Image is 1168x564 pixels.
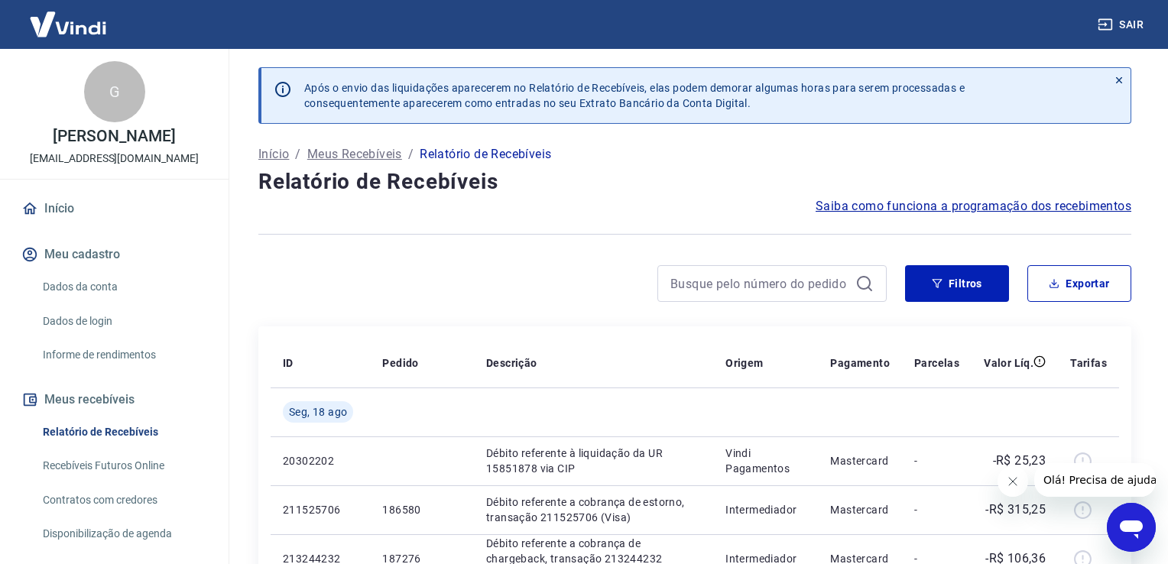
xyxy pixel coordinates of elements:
p: Débito referente à liquidação da UR 15851878 via CIP [486,446,701,476]
p: ID [283,355,294,371]
p: Após o envio das liquidações aparecerem no Relatório de Recebíveis, elas podem demorar algumas ho... [304,80,965,111]
input: Busque pelo número do pedido [670,272,849,295]
a: Início [258,145,289,164]
p: - [914,453,959,468]
p: Parcelas [914,355,959,371]
div: G [84,61,145,122]
a: Meus Recebíveis [307,145,402,164]
p: Mastercard [830,453,890,468]
p: [PERSON_NAME] [53,128,175,144]
p: 211525706 [283,502,358,517]
a: Relatório de Recebíveis [37,417,210,448]
a: Informe de rendimentos [37,339,210,371]
a: Contratos com credores [37,485,210,516]
button: Filtros [905,265,1009,302]
p: -R$ 25,23 [993,452,1046,470]
a: Início [18,192,210,225]
p: 186580 [382,502,462,517]
p: Tarifas [1070,355,1107,371]
button: Exportar [1027,265,1131,302]
button: Meu cadastro [18,238,210,271]
p: -R$ 315,25 [985,501,1046,519]
p: - [914,502,959,517]
a: Disponibilização de agenda [37,518,210,549]
p: Pagamento [830,355,890,371]
h4: Relatório de Recebíveis [258,167,1131,197]
iframe: Botão para abrir a janela de mensagens [1107,503,1156,552]
img: Vindi [18,1,118,47]
p: / [295,145,300,164]
p: Valor Líq. [984,355,1033,371]
p: Descrição [486,355,537,371]
p: / [408,145,414,164]
a: Recebíveis Futuros Online [37,450,210,481]
p: 20302202 [283,453,358,468]
p: Débito referente a cobrança de estorno, transação 211525706 (Visa) [486,494,701,525]
a: Saiba como funciona a programação dos recebimentos [816,197,1131,216]
p: Origem [725,355,763,371]
button: Meus recebíveis [18,383,210,417]
span: Seg, 18 ago [289,404,347,420]
p: Mastercard [830,502,890,517]
p: Vindi Pagamentos [725,446,806,476]
iframe: Fechar mensagem [998,466,1028,497]
button: Sair [1095,11,1150,39]
a: Dados da conta [37,271,210,303]
iframe: Mensagem da empresa [1034,463,1156,497]
p: [EMAIL_ADDRESS][DOMAIN_NAME] [30,151,199,167]
span: Olá! Precisa de ajuda? [9,11,128,23]
p: Intermediador [725,502,806,517]
p: Pedido [382,355,418,371]
a: Dados de login [37,306,210,337]
p: Relatório de Recebíveis [420,145,551,164]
